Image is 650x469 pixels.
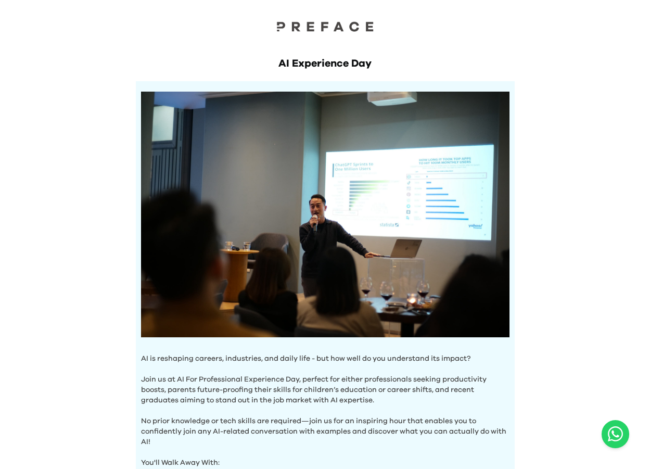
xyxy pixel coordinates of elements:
[141,364,509,405] p: Join us at AI For Professional Experience Day, perfect for either professionals seeking productiv...
[141,92,509,337] img: Hero Image
[141,447,509,468] p: You'll Walk Away With:
[602,420,629,448] a: Chat with us on WhatsApp
[273,21,377,32] img: Preface Logo
[273,21,377,35] a: Preface Logo
[136,56,515,71] h1: AI Experience Day
[141,353,509,364] p: AI is reshaping careers, industries, and daily life - but how well do you understand its impact?
[141,405,509,447] p: No prior knowledge or tech skills are required—join us for an inspiring hour that enables you to ...
[602,420,629,448] button: Open WhatsApp chat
